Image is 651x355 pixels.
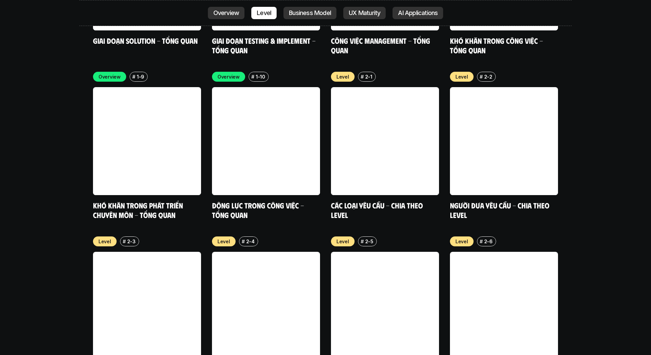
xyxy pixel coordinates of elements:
[208,7,245,19] a: Overview
[331,36,432,55] a: Công việc Management - Tổng quan
[480,74,483,79] h6: #
[450,36,545,55] a: Khó khăn trong công việc - Tổng quan
[98,73,121,80] p: Overview
[455,238,468,245] p: Level
[480,239,483,244] h6: #
[336,238,349,245] p: Level
[246,238,255,245] p: 2-4
[484,238,493,245] p: 2-6
[242,239,245,244] h6: #
[123,239,126,244] h6: #
[127,238,136,245] p: 2-3
[217,238,230,245] p: Level
[217,73,240,80] p: Overview
[251,74,254,79] h6: #
[331,201,425,219] a: Các loại yêu cầu - Chia theo level
[256,73,265,80] p: 1-10
[132,74,135,79] h6: #
[365,238,373,245] p: 2-5
[450,201,551,219] a: Người đưa yêu cầu - Chia theo Level
[365,73,372,80] p: 2-1
[212,201,306,219] a: Động lực trong công việc - Tổng quan
[93,201,185,219] a: Khó khăn trong phát triển chuyên môn - Tổng quan
[98,238,111,245] p: Level
[361,74,364,79] h6: #
[336,73,349,80] p: Level
[455,73,468,80] p: Level
[361,239,364,244] h6: #
[484,73,492,80] p: 2-2
[137,73,144,80] p: 1-9
[212,36,317,55] a: Giai đoạn Testing & Implement - Tổng quan
[93,36,198,45] a: Giai đoạn Solution - Tổng quan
